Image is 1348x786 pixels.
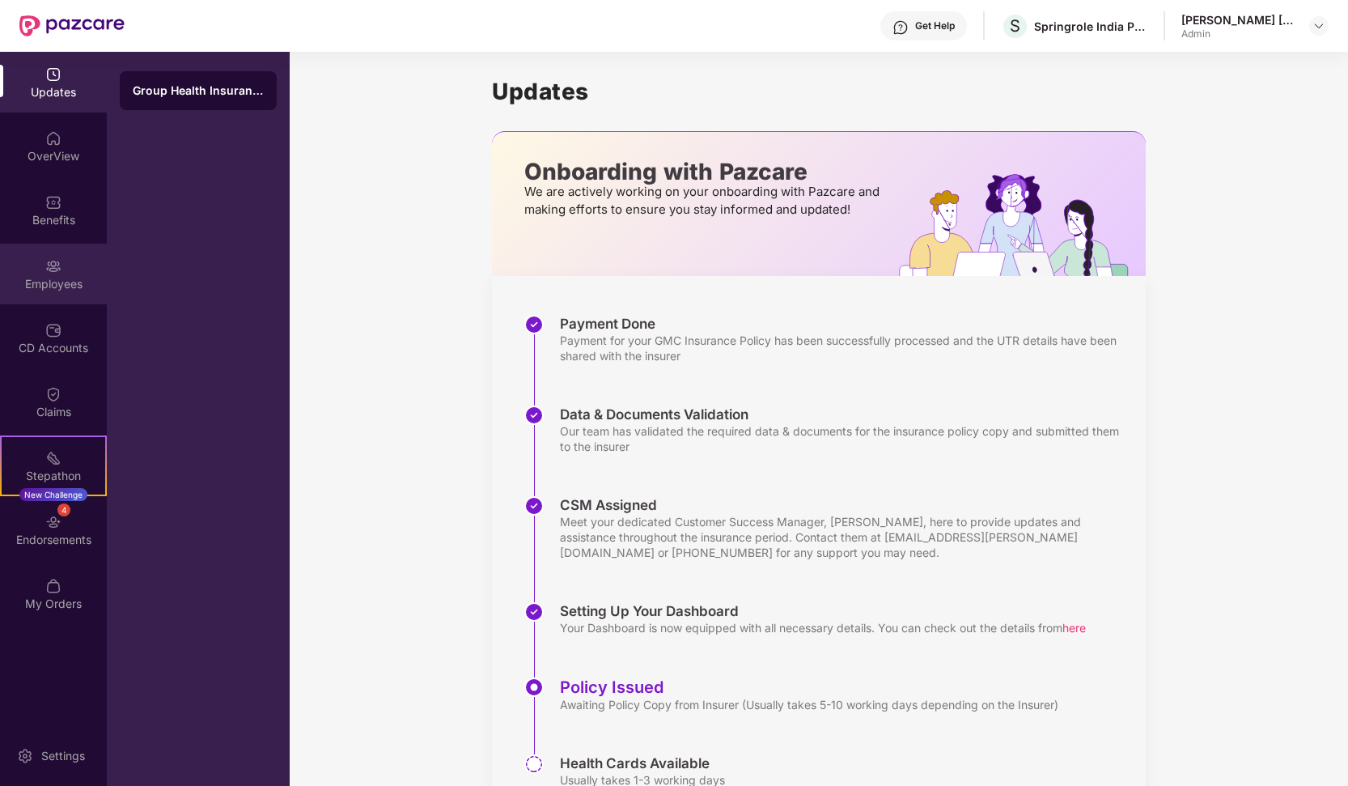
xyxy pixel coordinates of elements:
[524,183,884,219] p: We are actively working on your onboarding with Pazcare and making efforts to ensure you stay inf...
[19,488,87,501] div: New Challenge
[45,258,61,274] img: svg+xml;base64,PHN2ZyBpZD0iRW1wbG95ZWVzIiB4bWxucz0iaHR0cDovL3d3dy53My5vcmcvMjAwMC9zdmciIHdpZHRoPS...
[2,468,105,484] div: Stepathon
[892,19,909,36] img: svg+xml;base64,PHN2ZyBpZD0iSGVscC0zMngzMiIgeG1sbnM9Imh0dHA6Ly93d3cudzMub3JnLzIwMDAvc3ZnIiB3aWR0aD...
[560,697,1058,712] div: Awaiting Policy Copy from Insurer (Usually takes 5-10 working days depending on the Insurer)
[524,406,544,425] img: svg+xml;base64,PHN2ZyBpZD0iU3RlcC1Eb25lLTMyeDMyIiB4bWxucz0iaHR0cDovL3d3dy53My5vcmcvMjAwMC9zdmciIH...
[560,620,1086,635] div: Your Dashboard is now equipped with all necessary details. You can check out the details from
[45,386,61,402] img: svg+xml;base64,PHN2ZyBpZD0iQ2xhaW0iIHhtbG5zPSJodHRwOi8vd3d3LnczLm9yZy8yMDAwL3N2ZyIgd2lkdGg9IjIwIi...
[57,503,70,516] div: 4
[560,514,1130,560] div: Meet your dedicated Customer Success Manager, [PERSON_NAME], here to provide updates and assistan...
[133,83,264,99] div: Group Health Insurance
[560,423,1130,454] div: Our team has validated the required data & documents for the insurance policy copy and submitted ...
[524,602,544,622] img: svg+xml;base64,PHN2ZyBpZD0iU3RlcC1Eb25lLTMyeDMyIiB4bWxucz0iaHR0cDovL3d3dy53My5vcmcvMjAwMC9zdmciIH...
[524,315,544,334] img: svg+xml;base64,PHN2ZyBpZD0iU3RlcC1Eb25lLTMyeDMyIiB4bWxucz0iaHR0cDovL3d3dy53My5vcmcvMjAwMC9zdmciIH...
[45,194,61,210] img: svg+xml;base64,PHN2ZyBpZD0iQmVuZWZpdHMiIHhtbG5zPSJodHRwOi8vd3d3LnczLm9yZy8yMDAwL3N2ZyIgd2lkdGg9Ij...
[36,748,90,764] div: Settings
[1062,621,1086,635] span: here
[45,66,61,83] img: svg+xml;base64,PHN2ZyBpZD0iVXBkYXRlZCIgeG1sbnM9Imh0dHA6Ly93d3cudzMub3JnLzIwMDAvc3ZnIiB3aWR0aD0iMj...
[899,174,1146,276] img: hrOnboarding
[45,322,61,338] img: svg+xml;base64,PHN2ZyBpZD0iQ0RfQWNjb3VudHMiIGRhdGEtbmFtZT0iQ0QgQWNjb3VudHMiIHhtbG5zPSJodHRwOi8vd3...
[1181,12,1295,28] div: [PERSON_NAME] [PERSON_NAME]
[45,514,61,530] img: svg+xml;base64,PHN2ZyBpZD0iRW5kb3JzZW1lbnRzIiB4bWxucz0iaHR0cDovL3d3dy53My5vcmcvMjAwMC9zdmciIHdpZH...
[19,15,125,36] img: New Pazcare Logo
[45,130,61,147] img: svg+xml;base64,PHN2ZyBpZD0iSG9tZSIgeG1sbnM9Imh0dHA6Ly93d3cudzMub3JnLzIwMDAvc3ZnIiB3aWR0aD0iMjAiIG...
[560,406,1130,423] div: Data & Documents Validation
[524,678,544,697] img: svg+xml;base64,PHN2ZyBpZD0iU3RlcC1BY3RpdmUtMzJ4MzIiIHhtbG5zPSJodHRwOi8vd3d3LnczLm9yZy8yMDAwL3N2Zy...
[1010,16,1020,36] span: S
[560,754,725,772] div: Health Cards Available
[560,496,1130,514] div: CSM Assigned
[524,754,544,774] img: svg+xml;base64,PHN2ZyBpZD0iU3RlcC1QZW5kaW5nLTMyeDMyIiB4bWxucz0iaHR0cDovL3d3dy53My5vcmcvMjAwMC9zdm...
[492,78,1146,105] h1: Updates
[524,496,544,516] img: svg+xml;base64,PHN2ZyBpZD0iU3RlcC1Eb25lLTMyeDMyIiB4bWxucz0iaHR0cDovL3d3dy53My5vcmcvMjAwMC9zdmciIH...
[560,333,1130,363] div: Payment for your GMC Insurance Policy has been successfully processed and the UTR details have be...
[1312,19,1325,32] img: svg+xml;base64,PHN2ZyBpZD0iRHJvcGRvd24tMzJ4MzIiIHhtbG5zPSJodHRwOi8vd3d3LnczLm9yZy8yMDAwL3N2ZyIgd2...
[560,678,1058,697] div: Policy Issued
[915,19,955,32] div: Get Help
[45,578,61,594] img: svg+xml;base64,PHN2ZyBpZD0iTXlfT3JkZXJzIiBkYXRhLW5hbWU9Ik15IE9yZGVycyIgeG1sbnM9Imh0dHA6Ly93d3cudz...
[45,450,61,466] img: svg+xml;base64,PHN2ZyB4bWxucz0iaHR0cDovL3d3dy53My5vcmcvMjAwMC9zdmciIHdpZHRoPSIyMSIgaGVpZ2h0PSIyMC...
[560,315,1130,333] div: Payment Done
[560,602,1086,620] div: Setting Up Your Dashboard
[1181,28,1295,40] div: Admin
[17,748,33,764] img: svg+xml;base64,PHN2ZyBpZD0iU2V0dGluZy0yMHgyMCIgeG1sbnM9Imh0dHA6Ly93d3cudzMub3JnLzIwMDAvc3ZnIiB3aW...
[524,164,884,179] p: Onboarding with Pazcare
[1034,19,1147,34] div: Springrole India Private Limited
